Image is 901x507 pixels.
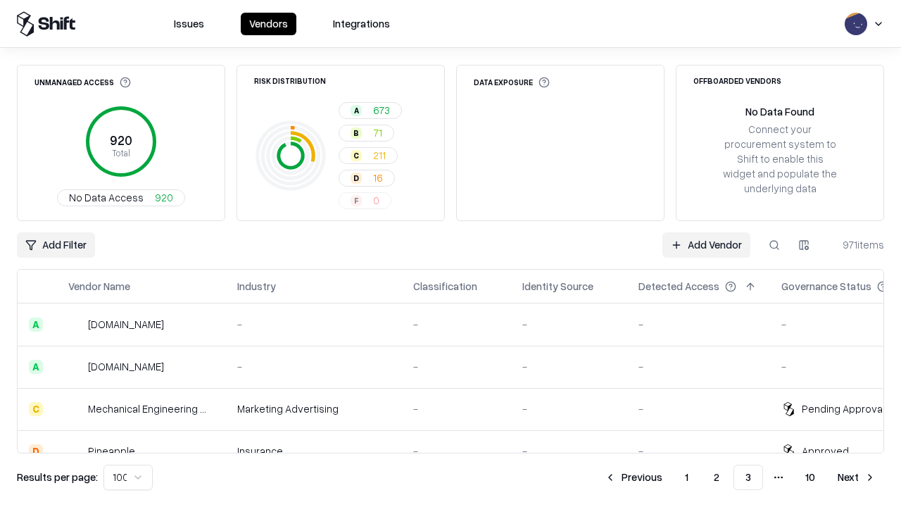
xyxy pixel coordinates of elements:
button: Previous [596,465,671,490]
button: No Data Access920 [57,189,185,206]
div: - [237,317,391,332]
button: 1 [674,465,700,490]
button: Add Filter [17,232,95,258]
button: 2 [702,465,731,490]
div: - [638,317,759,332]
div: Detected Access [638,279,719,294]
div: - [522,401,616,416]
div: Risk Distribution [254,77,326,84]
nav: pagination [596,465,884,490]
div: - [522,444,616,458]
button: B71 [339,125,394,142]
div: Marketing Advertising [237,401,391,416]
div: Pineapple [88,444,135,458]
div: - [638,444,759,458]
div: A [351,105,362,116]
div: Data Exposure [474,77,550,88]
div: Mechanical Engineering World [88,401,215,416]
div: A [29,318,43,332]
tspan: 920 [110,132,132,148]
button: Next [829,465,884,490]
div: Industry [237,279,276,294]
div: - [413,444,500,458]
button: Vendors [241,13,296,35]
span: 71 [373,125,382,140]
div: Insurance [237,444,391,458]
p: Results per page: [17,470,98,484]
div: Connect your procurement system to Shift to enable this widget and populate the underlying data [722,122,838,196]
a: Add Vendor [662,232,750,258]
div: 971 items [828,237,884,252]
div: [DOMAIN_NAME] [88,359,164,374]
tspan: Total [112,147,130,158]
div: C [29,402,43,416]
div: - [638,401,759,416]
div: Pending Approval [802,401,885,416]
div: Identity Source [522,279,593,294]
button: Issues [165,13,213,35]
button: Integrations [325,13,398,35]
button: D16 [339,170,395,187]
span: No Data Access [69,190,144,205]
div: D [29,444,43,458]
div: Unmanaged Access [34,77,131,88]
div: C [351,150,362,161]
div: Offboarded Vendors [693,77,781,84]
span: 16 [373,170,383,185]
img: automat-it.com [68,318,82,332]
div: - [413,317,500,332]
div: - [237,359,391,374]
button: C211 [339,147,398,164]
div: - [522,359,616,374]
div: A [29,360,43,374]
div: Approved [802,444,849,458]
div: B [351,127,362,139]
div: Classification [413,279,477,294]
div: Governance Status [781,279,871,294]
span: 673 [373,103,390,118]
div: Vendor Name [68,279,130,294]
button: A673 [339,102,402,119]
div: - [413,359,500,374]
img: madisonlogic.com [68,360,82,374]
button: 10 [794,465,826,490]
button: 3 [733,465,763,490]
div: - [413,401,500,416]
div: D [351,173,362,184]
div: [DOMAIN_NAME] [88,317,164,332]
img: Mechanical Engineering World [68,402,82,416]
img: Pineapple [68,444,82,458]
span: 211 [373,148,386,163]
div: - [638,359,759,374]
span: 920 [155,190,173,205]
div: - [522,317,616,332]
div: No Data Found [745,104,814,119]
